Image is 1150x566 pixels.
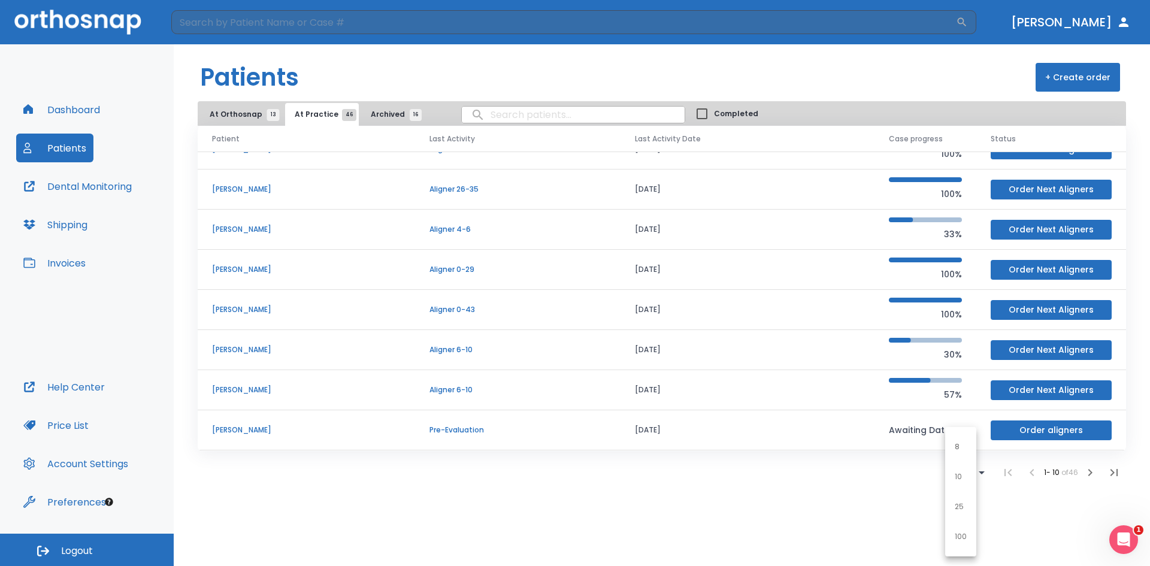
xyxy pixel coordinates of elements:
[955,471,962,482] p: 10
[955,531,967,542] p: 100
[1109,525,1138,554] iframe: Intercom live chat
[1134,525,1143,535] span: 1
[955,501,964,512] p: 25
[955,441,960,452] p: 8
